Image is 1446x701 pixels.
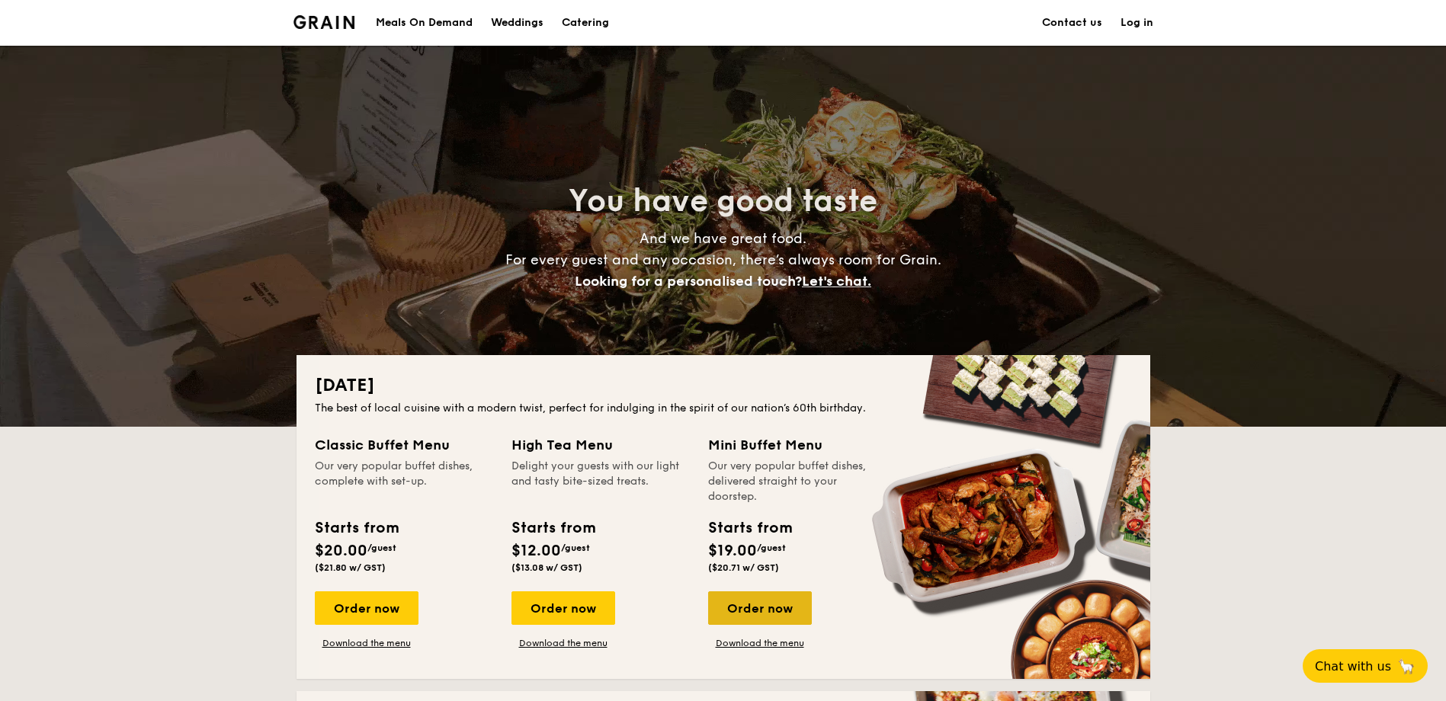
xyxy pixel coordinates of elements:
[708,591,812,625] div: Order now
[293,15,355,29] img: Grain
[708,637,812,649] a: Download the menu
[757,543,786,553] span: /guest
[561,543,590,553] span: /guest
[708,459,887,504] div: Our very popular buffet dishes, delivered straight to your doorstep.
[511,459,690,504] div: Delight your guests with our light and tasty bite-sized treats.
[1315,659,1391,674] span: Chat with us
[1303,649,1428,683] button: Chat with us🦙
[708,517,791,539] div: Starts from
[505,230,941,290] span: And we have great food. For every guest and any occasion, there’s always room for Grain.
[315,637,418,649] a: Download the menu
[708,434,887,456] div: Mini Buffet Menu
[315,562,386,573] span: ($21.80 w/ GST)
[315,401,1132,416] div: The best of local cuisine with a modern twist, perfect for indulging in the spirit of our nation’...
[511,637,615,649] a: Download the menu
[1397,658,1416,675] span: 🦙
[315,517,398,539] div: Starts from
[511,434,690,456] div: High Tea Menu
[708,542,757,560] span: $19.00
[511,517,595,539] div: Starts from
[569,183,877,219] span: You have good taste
[315,459,493,504] div: Our very popular buffet dishes, complete with set-up.
[315,373,1132,398] h2: [DATE]
[575,273,802,290] span: Looking for a personalised touch?
[315,591,418,625] div: Order now
[802,273,871,290] span: Let's chat.
[367,543,396,553] span: /guest
[708,562,779,573] span: ($20.71 w/ GST)
[511,591,615,625] div: Order now
[315,434,493,456] div: Classic Buffet Menu
[511,562,582,573] span: ($13.08 w/ GST)
[511,542,561,560] span: $12.00
[315,542,367,560] span: $20.00
[293,15,355,29] a: Logotype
